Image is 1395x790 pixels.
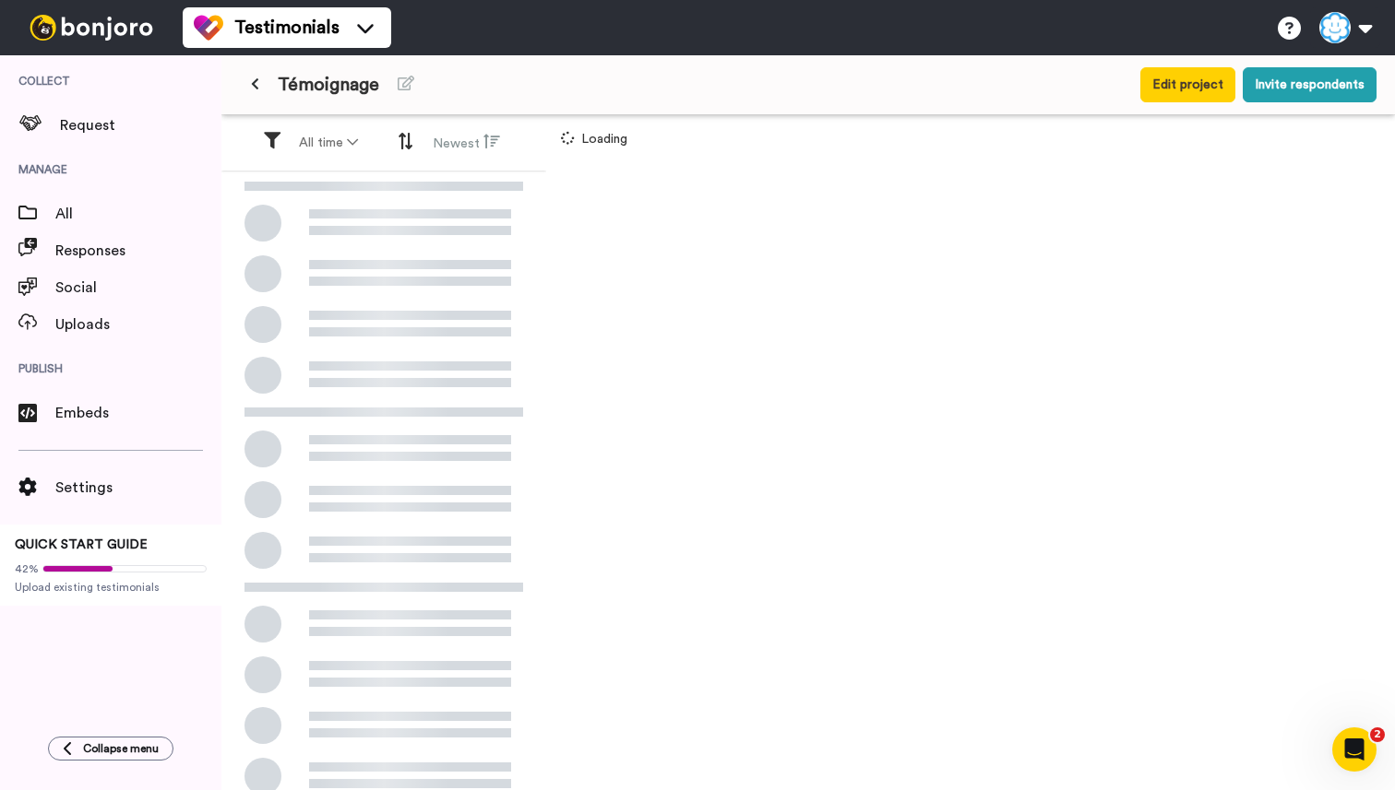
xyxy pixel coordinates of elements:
[55,240,221,262] span: Responses
[55,313,221,336] span: Uploads
[55,203,221,225] span: All
[83,741,159,756] span: Collapse menu
[22,15,161,41] img: bj-logo-header-white.svg
[278,72,379,98] span: Témoignage
[422,125,511,160] button: Newest
[60,114,221,136] span: Request
[15,580,207,595] span: Upload existing testimonials
[55,277,221,299] span: Social
[194,13,223,42] img: tm-color.svg
[1140,67,1235,102] button: Edit project
[55,477,221,499] span: Settings
[1370,727,1385,742] span: 2
[48,737,173,761] button: Collapse menu
[288,126,369,159] button: All time
[55,402,221,424] span: Embeds
[15,561,39,576] span: 42%
[234,15,340,41] span: Testimonials
[1332,727,1377,772] iframe: Intercom live chat
[15,538,148,551] span: QUICK START GUIDE
[1243,67,1377,102] button: Invite respondents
